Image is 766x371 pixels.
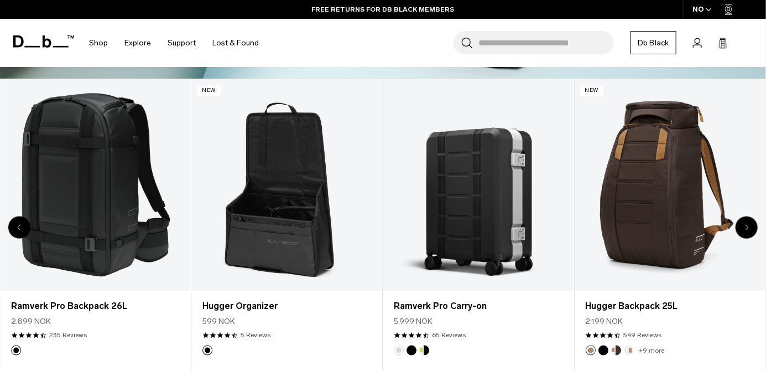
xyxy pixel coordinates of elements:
[394,316,433,327] span: 5.999 NOK
[639,347,665,354] a: +9 more
[49,330,87,340] a: 235 reviews
[11,316,51,327] span: 2.899 NOK
[432,330,466,340] a: 65 reviews
[81,19,267,67] nav: Main Navigation
[586,346,596,355] button: Espresso
[11,346,21,355] button: Black Out
[202,300,371,313] a: Hugger Organizer
[736,217,758,239] div: Next slide
[197,85,221,96] p: New
[212,23,259,63] a: Lost & Found
[312,4,455,14] a: FREE RETURNS FOR DB BLACK MEMBERS
[598,346,608,355] button: Black Out
[586,300,754,313] a: Hugger Backpack 25L
[586,316,623,327] span: 2.199 NOK
[191,79,382,291] a: Hugger Organizer
[202,316,235,327] span: 599 NOK
[630,31,676,54] a: Db Black
[624,330,662,340] a: 549 reviews
[575,79,765,291] a: Hugger Backpack 25L
[407,346,417,355] button: Black Out
[624,346,634,355] button: Oatmilk
[202,346,212,355] button: Black Out
[89,23,108,63] a: Shop
[241,330,270,340] a: 5 reviews
[11,300,179,313] a: Ramverk Pro Backpack 26L
[611,346,621,355] button: Cappuccino
[420,346,430,355] button: Db x New Amsterdam Surf Association
[394,346,404,355] button: Silver
[8,217,30,239] div: Previous slide
[394,300,562,313] a: Ramverk Pro Carry-on
[580,85,604,96] p: New
[124,23,151,63] a: Explore
[383,79,574,291] a: Ramverk Pro Carry-on
[168,23,196,63] a: Support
